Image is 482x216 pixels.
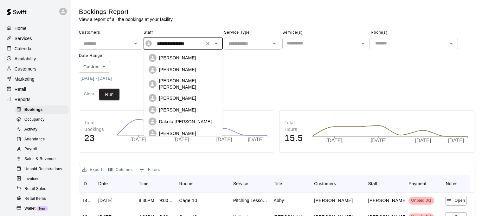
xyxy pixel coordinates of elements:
[79,175,95,192] div: ID
[15,164,71,174] a: Unpaid Registrations
[442,175,469,192] div: Notes
[15,204,69,213] div: WalletNew
[82,197,92,204] div: 1475344
[159,107,196,113] p: [PERSON_NAME]
[15,96,30,103] p: Reports
[36,207,48,210] span: New
[274,175,282,192] div: Title
[446,175,457,192] div: Notes
[285,133,305,144] h4: 15.5
[24,156,56,162] span: Sales & Revenue
[15,25,27,31] p: Home
[24,186,46,192] span: Retail Sales
[24,117,45,123] span: Occupancy
[408,198,434,204] span: Unpaid 0/1
[15,194,69,203] div: Retail Items
[82,175,87,192] div: ID
[248,137,264,142] tspan: [DATE]
[15,45,33,52] p: Calendar
[24,196,46,202] span: Retail Items
[144,28,223,38] span: Staff
[159,78,218,90] p: [PERSON_NAME] [PERSON_NAME]
[5,74,66,84] div: Marketing
[5,84,66,94] div: Retail
[139,175,149,192] div: Time
[176,175,230,192] div: Rooms
[5,44,66,53] a: Calendar
[282,28,370,38] span: Service(s)
[24,146,37,152] span: Payroll
[415,138,431,143] tspan: [DATE]
[24,176,39,182] span: Invoices
[15,66,36,72] p: Customers
[15,125,69,134] div: Activity
[15,145,69,154] div: Payroll
[212,39,221,48] button: Close
[15,175,69,184] div: Invoices
[216,137,232,142] tspan: [DATE]
[15,135,71,145] a: Attendance
[24,107,43,113] span: Bookings
[24,136,45,143] span: Attendance
[79,8,173,16] h5: Bookings Report
[5,24,66,33] div: Home
[15,194,71,204] a: Retail Items
[224,28,281,38] span: Service Type
[368,175,377,192] div: Staff
[24,166,62,172] span: Unpaid Registrations
[15,86,26,92] p: Retail
[159,66,196,73] p: [PERSON_NAME]
[159,130,196,137] p: [PERSON_NAME]
[371,138,387,143] tspan: [DATE]
[274,197,284,204] div: Abby
[447,39,456,48] button: Open
[15,154,71,164] a: Sales & Revenue
[448,138,464,143] tspan: [DATE]
[79,28,142,38] span: Customers
[446,196,466,206] button: Open
[79,61,110,73] div: Custom
[179,175,193,192] div: Rooms
[15,155,69,164] div: Sales & Revenue
[139,197,173,204] div: 8:30PM – 9:00PM
[271,175,311,192] div: Title
[159,95,196,101] p: [PERSON_NAME]
[98,175,108,192] div: Date
[5,95,66,104] a: Reports
[368,197,407,204] p: Michelle LaCourse
[173,137,189,142] tspan: [DATE]
[179,197,197,204] p: Cage 10
[131,39,140,48] button: Open
[24,126,37,133] span: Activity
[408,197,434,205] div: Has not paid: Michelle LaCourse
[24,206,35,212] span: Wallet
[5,54,66,64] a: Availability
[137,165,162,175] button: Show filters
[230,175,271,192] div: Service
[15,165,69,174] div: Unpaid Registrations
[233,175,248,192] div: Service
[270,39,279,48] button: Open
[84,119,110,133] p: Total Bookings
[326,138,342,143] tspan: [DATE]
[408,175,426,192] div: Payment
[203,39,212,48] button: Clear
[15,115,71,125] a: Occupancy
[15,105,69,114] div: Bookings
[15,56,36,62] p: Availability
[233,197,267,204] div: Pitching Lesson [30 min]
[15,145,71,154] a: Payroll
[106,165,134,175] button: Select columns
[15,115,69,124] div: Occupancy
[79,51,134,61] span: Date Range
[99,89,119,100] button: Run
[15,105,71,115] a: Bookings
[95,175,136,192] div: Date
[15,174,71,184] a: Invoices
[80,165,104,175] button: Export
[5,34,66,43] div: Services
[84,133,110,144] h4: 23
[5,64,66,74] div: Customers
